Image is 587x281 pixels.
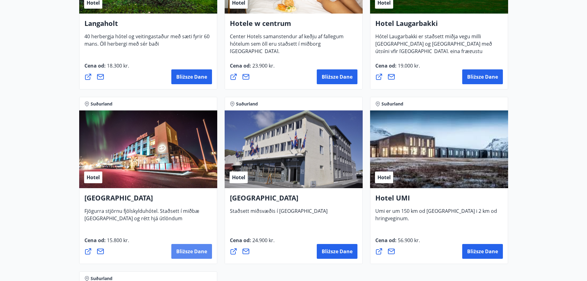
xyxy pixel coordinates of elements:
[462,69,503,84] button: Bliższe dane
[84,208,199,222] font: Fjögurra stjörnu fjölskylduhótel. Staðsett í miðbæ [GEOGRAPHIC_DATA] og rétt hjá útlöndum
[87,174,100,181] font: Hotel
[176,73,207,80] font: Bliższe dane
[395,62,397,69] font: :
[317,69,357,84] button: Bliższe dane
[104,237,106,244] font: :
[375,208,497,222] font: Umi er um 150 km od [GEOGRAPHIC_DATA] i 2 km od hringveginum.
[252,62,275,69] font: 23.900 kr.
[107,237,129,244] font: 15.800 kr.
[377,174,391,181] font: Hotel
[171,69,212,84] button: Bliższe dane
[84,193,153,202] font: [GEOGRAPHIC_DATA]
[84,19,118,28] font: Langaholt
[467,248,498,255] font: Bliższe dane
[232,174,245,181] font: Hotel
[398,62,420,69] font: 19.000 kr.
[375,193,410,202] font: Hotel UMI
[230,62,250,69] font: Cena od
[84,62,104,69] font: Cena od
[84,33,210,47] font: 40 herbergja hótel og veitingastaður með sæti fyrir 60 mans. Öll herbergi með sér baði
[375,237,395,244] font: Cena od
[176,248,207,255] font: Bliższe dane
[236,101,258,107] font: Suðurland
[107,62,129,69] font: 18.300 kr.
[322,248,353,255] font: Bliższe dane
[375,62,395,69] font: Cena od
[252,237,275,244] font: 24.900 kr.
[250,62,251,69] font: :
[375,19,438,28] font: Hotel Laugarbakki
[317,244,357,259] button: Bliższe dane
[467,73,498,80] font: Bliższe dane
[462,244,503,259] button: Bliższe dane
[322,73,353,80] font: Bliższe dane
[91,101,112,107] font: Suðurland
[230,237,250,244] font: Cena od
[171,244,212,259] button: Bliższe dane
[230,193,298,202] font: [GEOGRAPHIC_DATA]
[230,208,328,214] font: Staðsett miðsvæðis í [GEOGRAPHIC_DATA]
[398,237,420,244] font: 56.900 kr.
[104,62,106,69] font: :
[250,237,251,244] font: :
[381,101,403,107] font: Suðurland
[375,33,492,62] font: Hótel Laugarbakki er staðsett miðja vegu milli [GEOGRAPHIC_DATA] og [GEOGRAPHIC_DATA] með útsýni ...
[84,237,104,244] font: Cena od
[230,33,344,55] font: Center Hotels samanstendur af keðju af fallegum hótelum sem öll eru staðsett í miðborg [GEOGRAPHI...
[230,19,291,28] font: Hotele w centrum
[395,237,397,244] font: :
